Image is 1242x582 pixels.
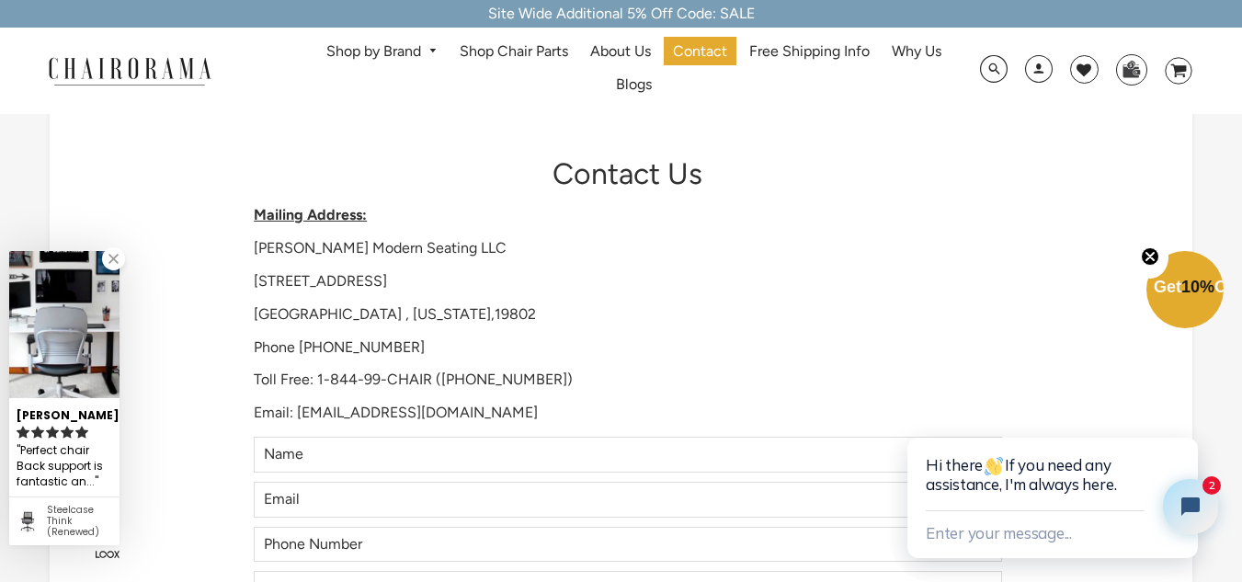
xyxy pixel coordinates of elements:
[17,426,29,439] svg: rating icon full
[673,42,727,62] span: Contact
[450,37,577,65] a: Shop Chair Parts
[254,239,1002,258] p: [PERSON_NAME] Modern Seating LLC
[1132,236,1168,279] button: Close teaser
[9,251,120,398] img: Taine T. review of Steelcase Think (Renewed)
[1181,278,1214,296] span: 10%
[31,426,44,439] svg: rating icon full
[61,426,74,439] svg: rating icon full
[1117,55,1145,83] img: WhatsApp_Image_2024-07-12_at_16.23.01.webp
[75,426,88,439] svg: rating icon full
[317,38,447,66] a: Shop by Brand
[740,37,879,65] a: Free Shipping Info
[1154,278,1238,296] span: Get Off
[254,437,1002,473] input: Name
[254,371,1002,390] p: Toll Free: 1-844-99-CHAIR ([PHONE_NUMBER])
[254,156,1002,191] h1: Contact Us
[254,206,367,223] strong: Mailing Address:
[300,37,969,105] nav: DesktopNavigation
[460,42,568,62] span: Shop Chair Parts
[254,482,1002,518] input: Email
[254,272,1002,291] p: [STREET_ADDRESS]
[892,42,941,62] span: Why Us
[749,42,870,62] span: Free Shipping Info
[254,338,1002,358] p: Phone [PHONE_NUMBER]
[254,404,1002,423] p: Email: [EMAIL_ADDRESS][DOMAIN_NAME]
[664,37,736,65] a: Contact
[254,305,1002,325] p: [GEOGRAPHIC_DATA] , [US_STATE],19802
[616,75,652,95] span: Blogs
[47,505,112,538] div: Steelcase Think (Renewed)
[590,42,651,62] span: About Us
[38,54,222,86] img: chairorama
[889,379,1242,582] iframe: Tidio Chat
[581,37,660,65] a: About Us
[1146,253,1224,330] div: Get10%OffClose teaser
[46,426,59,439] svg: rating icon full
[17,401,112,424] div: [PERSON_NAME]
[883,37,951,65] a: Why Us
[607,71,661,99] a: Blogs
[254,527,1002,563] input: Phone Number
[17,441,112,492] div: Perfect chair Back support is fantastic and seat is comfortable. Arms have easy adjustments - fra...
